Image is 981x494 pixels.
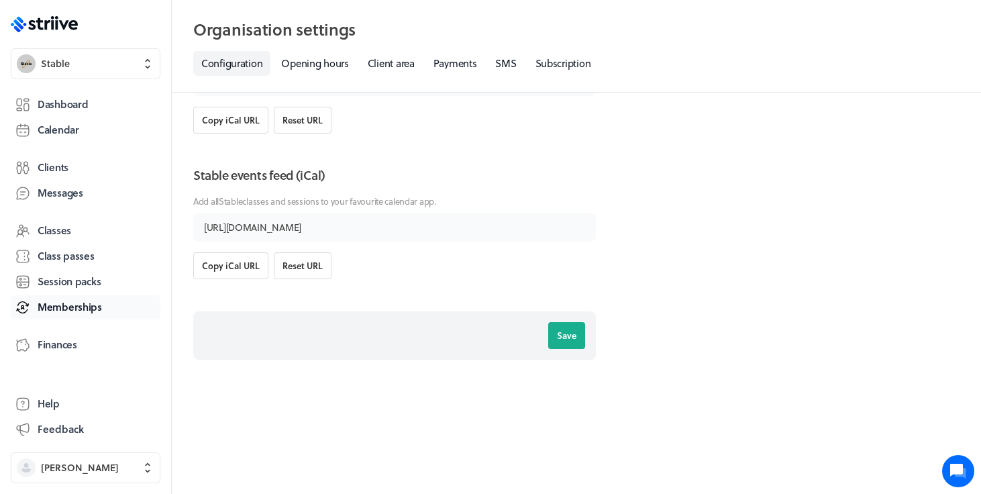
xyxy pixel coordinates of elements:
[527,51,599,76] a: Subscription
[38,224,71,238] span: Classes
[202,114,260,126] span: Copy iCal URL
[41,57,70,70] span: Stable
[87,164,161,175] span: New conversation
[38,249,95,263] span: Class passes
[11,244,160,268] a: Class passes
[11,118,160,142] a: Calendar
[273,51,356,76] a: Opening hours
[11,48,160,79] button: StableStable
[11,392,160,416] a: Help
[202,260,260,272] span: Copy iCal URL
[41,461,119,475] span: [PERSON_NAME]
[39,231,240,258] input: Search articles
[11,93,160,117] a: Dashboard
[274,252,331,279] button: Reset URL
[425,51,485,76] a: Payments
[193,107,268,134] button: Copy iCal URL
[193,195,596,207] p: Add all Stable classes and sessions to your favourite calendar app.
[11,219,160,243] a: Classes
[21,156,248,183] button: New conversation
[942,455,974,487] iframe: gist-messenger-bubble-iframe
[38,123,79,137] span: Calendar
[193,16,960,43] h2: Organisation settings
[17,54,36,73] img: Stable
[11,452,160,483] button: [PERSON_NAME]
[193,252,268,279] button: Copy iCal URL
[487,51,524,76] a: SMS
[38,275,101,289] span: Session packs
[38,397,60,411] span: Help
[11,156,160,180] a: Clients
[193,166,596,185] h2: Stable events feed (iCal)
[20,89,248,132] h2: We're here to help. Ask us anything!
[18,209,250,225] p: Find an answer quickly
[274,107,331,134] button: Reset URL
[38,160,68,175] span: Clients
[38,338,77,352] span: Finances
[11,417,160,442] button: Feedback
[204,221,585,234] span: [URL][DOMAIN_NAME]
[11,181,160,205] a: Messages
[11,295,160,319] a: Memberships
[20,65,248,87] h1: Hi [PERSON_NAME]
[193,51,960,76] nav: Tabs
[282,260,323,272] span: Reset URL
[11,270,160,294] a: Session packs
[193,51,270,76] a: Configuration
[38,300,102,314] span: Memberships
[38,186,83,200] span: Messages
[360,51,423,76] a: Client area
[38,97,88,111] span: Dashboard
[557,330,576,342] span: Save
[11,333,160,357] a: Finances
[282,114,323,126] span: Reset URL
[38,422,84,436] span: Feedback
[548,322,585,349] button: Save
